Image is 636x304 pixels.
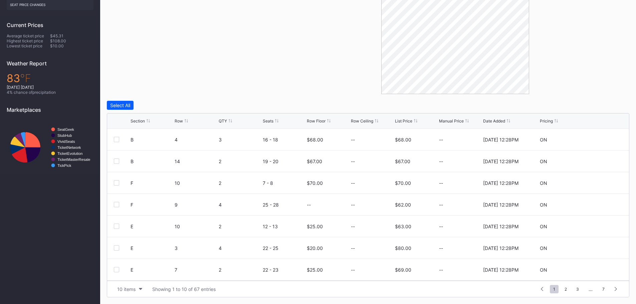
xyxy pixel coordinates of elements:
div: Weather Report [7,60,93,67]
div: Section [131,118,145,123]
div: ON [540,159,547,164]
text: SeatGeek [57,127,74,131]
div: Select All [110,102,130,108]
div: $70.00 [395,180,411,186]
div: 7 - 8 [263,180,305,186]
div: 4 [219,202,261,208]
div: $25.00 [307,267,323,273]
div: -- [351,137,355,142]
text: StubHub [57,133,72,137]
div: 19 - 20 [263,159,305,164]
div: -- [439,137,481,142]
div: QTY [219,118,227,123]
div: 2 [219,180,261,186]
div: ON [540,137,547,142]
div: $45.31 [50,33,93,38]
div: $68.00 [307,137,323,142]
div: 2 [219,159,261,164]
div: Row Ceiling [351,118,373,123]
div: 10 items [117,286,136,292]
text: TicketMasterResale [57,158,90,162]
div: 4 [175,137,217,142]
div: B [131,159,173,164]
div: 83 [7,72,93,85]
div: [DATE] 12:28PM [483,267,518,273]
div: 10 [175,224,217,229]
div: ON [540,224,547,229]
div: [DATE] 12:28PM [483,180,518,186]
div: [DATE] 12:28PM [483,202,518,208]
text: TickPick [57,164,71,168]
div: 7 [175,267,217,273]
div: $62.00 [395,202,411,208]
div: Date Added [483,118,505,123]
div: 22 - 25 [263,245,305,251]
div: E [131,267,173,273]
div: 22 - 23 [263,267,305,273]
div: 3 [175,245,217,251]
div: $68.00 [395,137,411,142]
div: ON [540,245,547,251]
div: List Price [395,118,412,123]
div: 2 [219,224,261,229]
div: -- [439,267,481,273]
div: -- [351,202,355,208]
text: TicketNetwork [57,145,81,149]
div: $67.00 [307,159,322,164]
div: $10.00 [50,43,93,48]
div: [DATE] 12:28PM [483,224,518,229]
div: $67.00 [395,159,410,164]
span: 7 [599,285,608,293]
div: E [131,245,173,251]
div: -- [439,180,481,186]
span: 1 [550,285,559,293]
div: F [131,202,173,208]
div: Marketplaces [7,106,93,113]
div: E [131,224,173,229]
text: TicketEvolution [57,151,82,156]
div: -- [439,202,481,208]
div: B [131,137,173,142]
div: Current Prices [7,22,93,28]
div: -- [351,159,355,164]
div: -- [439,159,481,164]
div: Seats [263,118,273,123]
div: [DATE] 12:28PM [483,137,518,142]
div: -- [351,267,355,273]
span: ℉ [20,72,31,85]
div: -- [351,245,355,251]
button: Select All [107,101,134,110]
div: 3 [219,137,261,142]
div: -- [439,245,481,251]
div: 16 - 18 [263,137,305,142]
div: Lowest ticket price [7,43,50,48]
div: 25 - 28 [263,202,305,208]
span: 2 [561,285,570,293]
div: ... [584,286,598,292]
div: -- [307,202,311,208]
div: 4 % chance of precipitation [7,90,93,95]
div: Manual Price [439,118,464,123]
svg: Chart title [7,118,93,177]
div: ON [540,267,547,273]
div: [DATE] 12:28PM [483,159,518,164]
div: [DATE] [DATE] [7,85,93,90]
div: $80.00 [395,245,411,251]
div: 4 [219,245,261,251]
div: ON [540,202,547,208]
div: Row Floor [307,118,326,123]
div: $69.00 [395,267,411,273]
button: 10 items [114,285,146,294]
div: $63.00 [395,224,411,229]
div: ON [540,180,547,186]
div: Pricing [540,118,553,123]
div: [DATE] 12:28PM [483,245,518,251]
div: F [131,180,173,186]
div: -- [351,180,355,186]
div: Highest ticket price [7,38,50,43]
span: 3 [573,285,582,293]
div: $108.00 [50,38,93,43]
div: 9 [175,202,217,208]
div: $25.00 [307,224,323,229]
div: -- [351,224,355,229]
